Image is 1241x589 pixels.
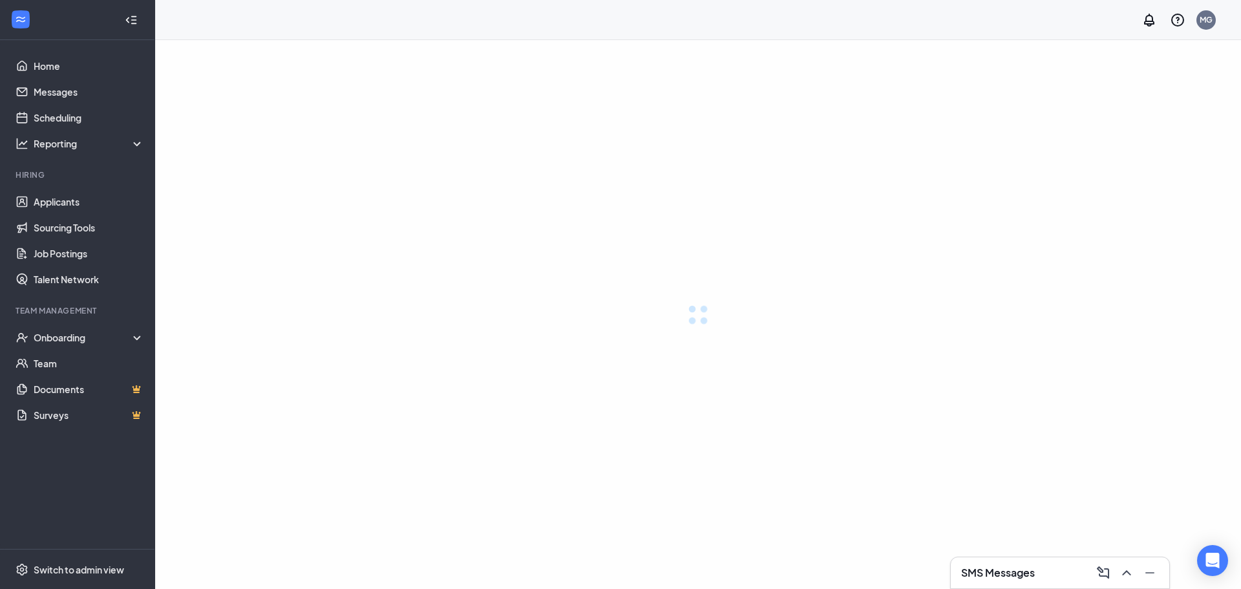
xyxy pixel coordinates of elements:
svg: Collapse [125,14,138,27]
div: Hiring [16,169,142,180]
a: Messages [34,79,144,105]
h3: SMS Messages [961,566,1035,580]
div: Onboarding [34,331,145,344]
div: Team Management [16,305,142,316]
a: DocumentsCrown [34,376,144,402]
svg: ComposeMessage [1096,565,1111,581]
a: Sourcing Tools [34,215,144,241]
a: Scheduling [34,105,144,131]
div: Switch to admin view [34,563,124,576]
svg: Minimize [1142,565,1158,581]
button: ChevronUp [1115,562,1136,583]
a: Home [34,53,144,79]
svg: Notifications [1141,12,1157,28]
div: Reporting [34,137,145,150]
a: Talent Network [34,266,144,292]
a: SurveysCrown [34,402,144,428]
svg: ChevronUp [1119,565,1134,581]
svg: Analysis [16,137,28,150]
svg: WorkstreamLogo [14,13,27,26]
svg: Settings [16,563,28,576]
a: Team [34,350,144,376]
div: Open Intercom Messenger [1197,545,1228,576]
a: Applicants [34,189,144,215]
button: Minimize [1138,562,1159,583]
a: Job Postings [34,241,144,266]
svg: QuestionInfo [1170,12,1185,28]
div: MG [1200,14,1213,25]
svg: UserCheck [16,331,28,344]
button: ComposeMessage [1092,562,1112,583]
